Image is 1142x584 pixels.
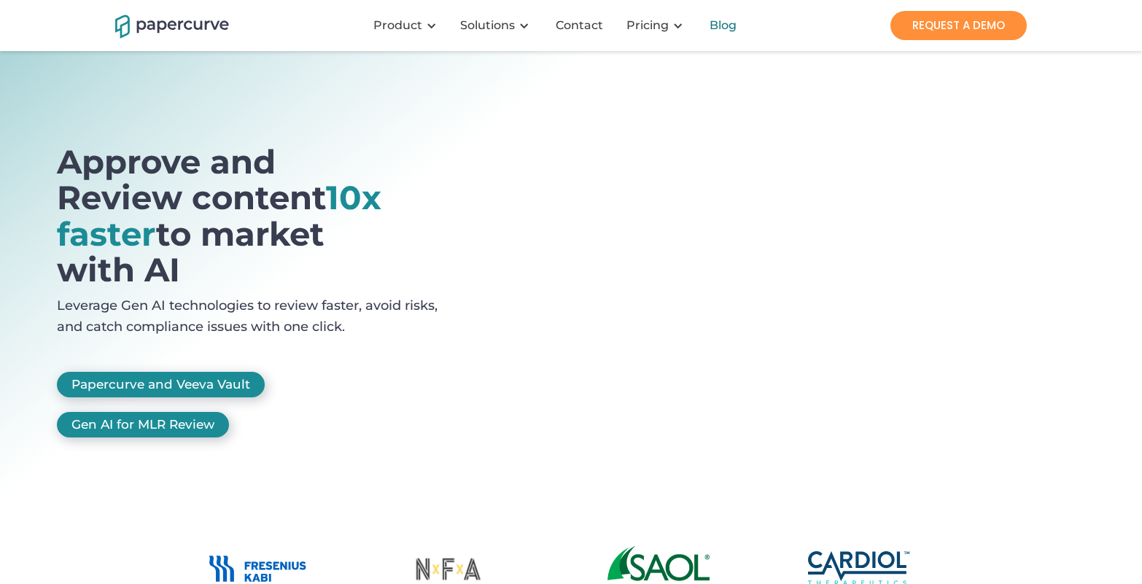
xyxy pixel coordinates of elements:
[710,18,737,33] div: Blog
[890,11,1027,40] a: REQUEST A DEMO
[115,12,210,38] a: home
[57,295,459,345] p: Leverage Gen AI technologies to review faster, avoid risks, and catch compliance issues with one ...
[57,372,265,397] a: Papercurve and Veeva Vault
[57,412,229,437] a: Gen AI for MLR Review
[460,18,515,33] div: Solutions
[373,18,422,33] div: Product
[556,18,603,33] div: Contact
[698,18,751,33] a: Blog
[206,553,308,584] img: Fresenius Kabi Logo
[57,144,459,373] a: open lightbox
[626,18,669,33] a: Pricing
[57,144,459,288] h1: Approve and Review content to market with AI
[451,4,544,47] div: Solutions
[57,177,381,254] span: 10x faster
[618,4,698,47] div: Pricing
[365,4,451,47] div: Product
[544,18,618,33] a: Contact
